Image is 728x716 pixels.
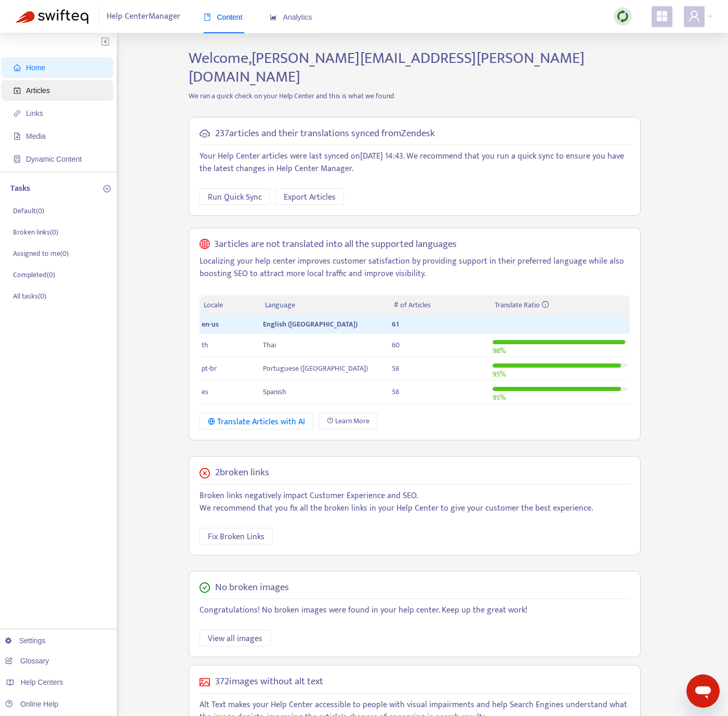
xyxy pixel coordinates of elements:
[270,14,277,21] span: area-chart
[392,362,399,374] span: 58
[200,128,210,139] span: cloud-sync
[16,9,88,24] img: Swifteq
[656,10,668,22] span: appstore
[208,632,262,645] span: View all images
[103,185,111,192] span: plus-circle
[181,90,648,101] p: We ran a quick check on your Help Center and this is what we found
[263,362,368,374] span: Portuguese ([GEOGRAPHIC_DATA])
[275,188,344,205] button: Export Articles
[26,132,46,140] span: Media
[686,674,720,708] iframe: Button to launch messaging window
[5,657,49,665] a: Glossary
[14,155,21,163] span: container
[215,676,323,688] h5: 372 images without alt text
[21,678,63,686] span: Help Centers
[14,133,21,140] span: file-image
[5,700,58,708] a: Online Help
[200,528,273,544] button: Fix Broken Links
[495,300,626,311] div: Translate Ratio
[202,318,219,330] span: en-us
[200,150,630,175] p: Your Help Center articles were last synced on [DATE] 14:43 . We recommend that you run a quick sy...
[263,318,358,330] span: English ([GEOGRAPHIC_DATA])
[215,467,269,479] h5: 2 broken links
[392,318,399,330] span: 61
[215,582,289,594] h5: No broken images
[493,345,506,357] span: 98 %
[263,339,276,351] span: Thai
[261,295,390,316] th: Language
[390,295,490,316] th: # of Articles
[13,248,69,259] p: Assigned to me ( 0 )
[13,291,46,302] p: All tasks ( 0 )
[208,415,305,428] div: Translate Articles with AI
[200,255,630,280] p: Localizing your help center improves customer satisfaction by providing support in their preferre...
[26,109,43,118] span: Links
[200,490,630,515] p: Broken links negatively impact Customer Experience and SEO. We recommend that you fix all the bro...
[200,295,261,316] th: Locale
[26,155,82,163] span: Dynamic Content
[200,582,210,593] span: check-circle
[26,63,45,72] span: Home
[107,7,180,27] span: Help Center Manager
[14,87,21,94] span: account-book
[14,64,21,71] span: home
[13,227,58,238] p: Broken links ( 0 )
[392,386,399,398] span: 58
[392,339,400,351] span: 60
[200,239,210,251] span: global
[200,413,313,429] button: Translate Articles with AI
[319,413,378,429] a: Learn More
[214,239,457,251] h5: 3 articles are not translated into all the supported languages
[688,10,700,22] span: user
[26,86,50,95] span: Articles
[215,128,435,140] h5: 237 articles and their translations synced from Zendesk
[13,205,44,216] p: Default ( 0 )
[200,188,270,205] button: Run Quick Sync
[10,183,30,195] p: Tasks
[335,415,369,427] span: Learn More
[200,468,210,478] span: close-circle
[200,630,271,646] button: View all images
[202,362,217,374] span: pt-br
[202,339,208,351] span: th
[189,45,585,90] span: Welcome, [PERSON_NAME][EMAIL_ADDRESS][PERSON_NAME][DOMAIN_NAME]
[263,386,286,398] span: Spanish
[208,530,264,543] span: Fix Broken Links
[284,191,336,204] span: Export Articles
[208,191,262,204] span: Run Quick Sync
[202,386,208,398] span: es
[493,368,506,380] span: 95 %
[493,392,506,403] span: 95 %
[270,13,312,21] span: Analytics
[5,636,46,645] a: Settings
[616,10,629,23] img: sync.dc5367851b00ba804db3.png
[200,677,210,687] span: picture
[204,13,243,21] span: Content
[200,604,630,617] p: Congratulations! No broken images were found in your help center. Keep up the great work!
[13,269,55,280] p: Completed ( 0 )
[14,110,21,117] span: link
[204,14,211,21] span: book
